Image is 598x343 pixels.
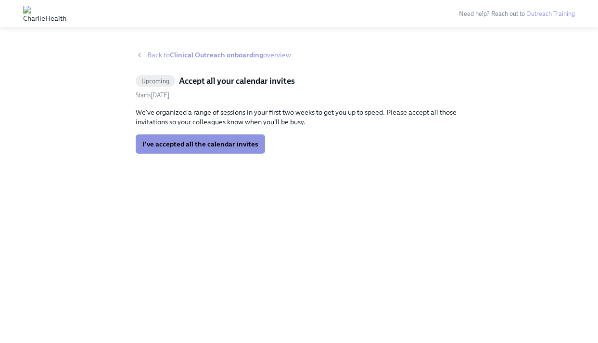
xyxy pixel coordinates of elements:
[136,50,463,60] a: Back toClinical Outreach onboardingoverview
[179,75,295,87] h5: Accept all your calendar invites
[142,139,258,149] span: I've accepted all the calendar invites
[136,78,176,85] span: Upcoming
[526,10,575,17] a: Outreach Training
[147,50,291,60] span: Back to overview
[136,134,265,154] button: I've accepted all the calendar invites
[136,107,463,127] p: We've organized a range of sessions in your first two weeks to get you up to speed. Please accept...
[136,92,169,99] span: Monday, August 18th 2025, 10:00 am
[23,6,66,21] img: CharlieHealth
[459,10,575,17] span: Need help? Reach out to
[170,51,263,59] strong: Clinical Outreach onboarding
